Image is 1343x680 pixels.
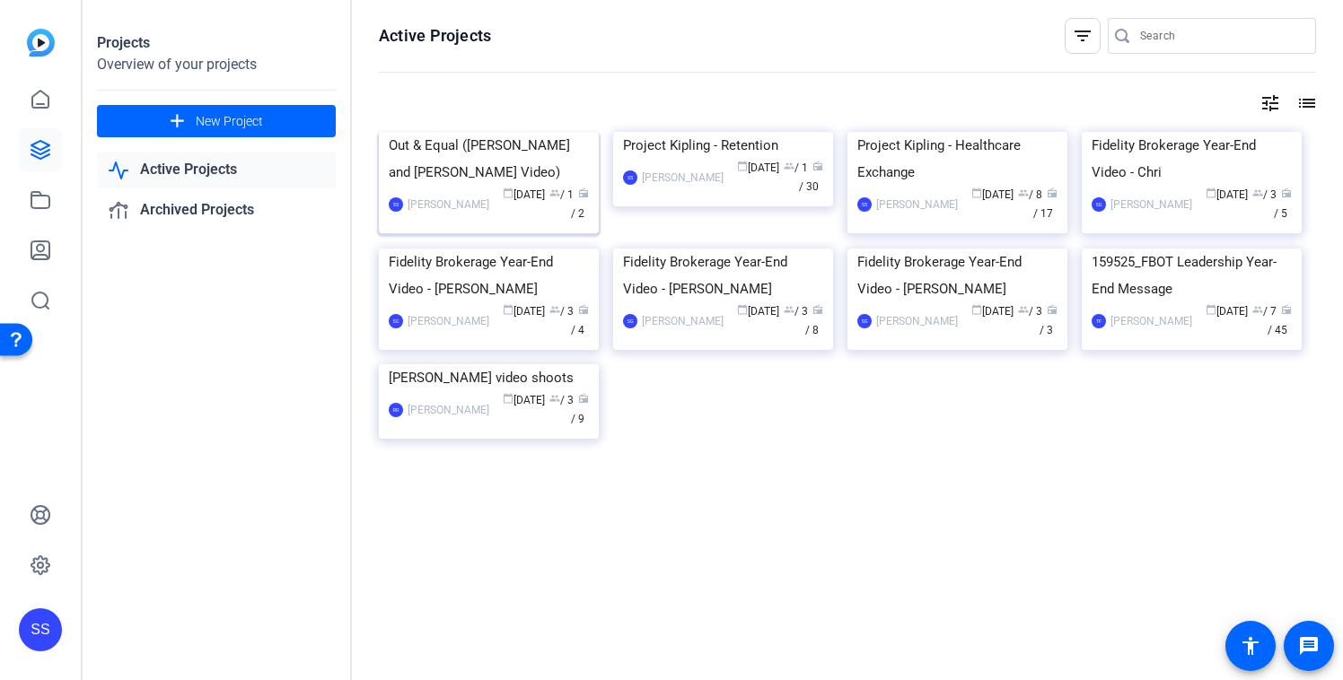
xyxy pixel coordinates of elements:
span: radio [1047,304,1058,315]
span: radio [1281,304,1292,315]
span: group [784,161,794,171]
div: SS [389,197,403,212]
div: Out & Equal ([PERSON_NAME] and [PERSON_NAME] Video) [389,132,589,186]
button: New Project [97,105,336,137]
div: TF [1092,314,1106,328]
div: [PERSON_NAME] [642,312,724,330]
div: SG [857,314,872,328]
div: SG [1092,197,1106,212]
div: Fidelity Brokerage Year-End Video - [PERSON_NAME] [857,248,1058,302]
div: [PERSON_NAME] [876,196,958,214]
div: Project Kipling - Healthcare Exchange [857,132,1058,186]
span: group [549,304,560,315]
span: radio [578,304,589,315]
span: / 3 [1040,305,1058,336]
span: / 7 [1252,305,1277,318]
span: [DATE] [971,188,1014,201]
span: calendar_today [737,161,748,171]
div: Project Kipling - Retention [623,132,823,159]
a: Active Projects [97,152,336,188]
mat-icon: message [1298,635,1320,657]
span: / 3 [549,394,574,406]
input: Search [1140,25,1302,47]
span: calendar_today [737,304,748,315]
span: group [1252,304,1263,315]
span: / 5 [1274,188,1292,220]
span: / 1 [784,161,808,174]
span: calendar_today [503,304,513,315]
span: / 2 [571,188,589,220]
mat-icon: filter_list [1072,25,1093,47]
span: / 3 [1018,305,1042,318]
span: calendar_today [971,187,982,198]
span: New Project [196,112,263,131]
div: SS [857,197,872,212]
div: Fidelity Brokerage Year-End Video - [PERSON_NAME] [389,248,589,302]
span: / 3 [1252,188,1277,201]
img: blue-gradient.svg [27,29,55,57]
span: [DATE] [503,305,545,318]
span: [DATE] [737,161,779,174]
div: SG [623,314,637,328]
span: radio [578,393,589,404]
mat-icon: add [166,110,189,133]
a: Archived Projects [97,192,336,229]
div: [PERSON_NAME] [876,312,958,330]
span: / 3 [784,305,808,318]
span: [DATE] [737,305,779,318]
div: SS [623,170,637,185]
div: SS [19,608,62,651]
h1: Active Projects [379,25,491,47]
mat-icon: list [1295,92,1316,114]
span: group [549,187,560,198]
span: radio [578,187,589,198]
span: / 45 [1268,305,1292,336]
span: group [1018,304,1029,315]
div: [PERSON_NAME] [408,401,489,419]
span: group [549,393,560,404]
div: Fidelity Brokerage Year-End Video - [PERSON_NAME] [623,248,823,302]
span: group [1018,187,1029,198]
div: [PERSON_NAME] video shoots [389,364,589,391]
div: [PERSON_NAME] [1110,312,1192,330]
span: calendar_today [1206,304,1216,315]
span: radio [1047,187,1058,198]
div: [PERSON_NAME] [642,169,724,187]
div: Projects [97,32,336,54]
span: [DATE] [1206,305,1248,318]
span: radio [812,304,823,315]
span: / 8 [805,305,823,336]
span: / 4 [571,305,589,336]
div: SG [389,314,403,328]
div: [PERSON_NAME] [408,312,489,330]
span: [DATE] [971,305,1014,318]
span: / 3 [549,305,574,318]
span: [DATE] [503,188,545,201]
span: calendar_today [503,393,513,404]
span: group [784,304,794,315]
span: radio [1281,187,1292,198]
span: [DATE] [503,394,545,406]
span: / 8 [1018,188,1042,201]
div: [PERSON_NAME] [1110,196,1192,214]
span: calendar_today [503,187,513,198]
span: calendar_today [1206,187,1216,198]
div: 159525_FBOT Leadership Year-End Message [1092,248,1292,302]
span: calendar_today [971,304,982,315]
span: / 1 [549,188,574,201]
span: radio [812,161,823,171]
mat-icon: tune [1260,92,1281,114]
span: / 9 [571,394,589,425]
div: Fidelity Brokerage Year-End Video - Chri [1092,132,1292,186]
span: [DATE] [1206,188,1248,201]
mat-icon: accessibility [1240,635,1261,657]
div: Overview of your projects [97,54,336,75]
span: group [1252,187,1263,198]
div: RR [389,403,403,417]
div: [PERSON_NAME] [408,196,489,214]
